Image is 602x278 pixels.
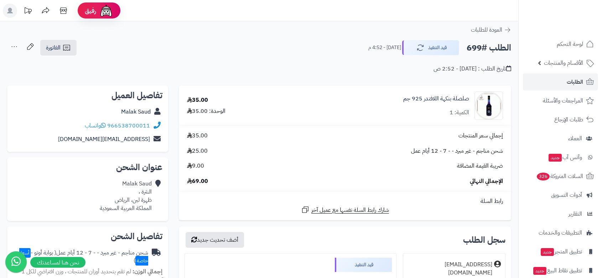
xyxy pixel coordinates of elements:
[523,243,598,260] a: تطبيق المتجرجديد
[540,247,582,257] span: تطبيق المتجر
[536,171,583,181] span: السلات المتروكة
[523,36,598,53] a: لوحة التحكم
[58,135,150,143] a: [EMAIL_ADDRESS][DOMAIN_NAME]
[100,180,152,212] div: Malak Saud النثرة ، ظهرة لبن، الرياض المملكة العربية السعودية
[13,91,162,100] h2: تفاصيل العميل
[463,236,505,244] h3: سجل الطلب
[335,258,392,272] div: قيد التنفيذ
[107,121,150,130] a: 966538700011
[539,228,582,238] span: التطبيقات والخدمات
[450,109,469,117] div: الكمية: 1
[403,95,469,103] a: صلصلة بنكهة اللافندر 925 جم
[19,248,148,266] span: أسعار خاصة
[13,163,162,172] h2: عنوان الشحن
[470,177,503,185] span: الإجمالي النهائي
[523,205,598,222] a: التقارير
[187,132,208,140] span: 35.00
[402,40,459,55] button: قيد التنفيذ
[19,4,37,20] a: تحديثات المنصة
[40,40,77,56] a: الفاتورة
[554,115,583,125] span: طلبات الإرجاع
[467,41,511,55] h2: الطلب #699
[457,162,503,170] span: ضريبة القيمة المضافة
[541,248,554,256] span: جديد
[46,43,61,52] span: الفاتورة
[537,173,550,180] span: 326
[13,232,162,241] h2: تفاصيل الشحن
[121,107,151,116] a: Malak Saud
[471,26,511,34] a: العودة للطلبات
[569,209,582,219] span: التقارير
[19,248,148,265] span: ( بوابة أوتو - )
[186,232,244,248] button: أضف تحديث جديد
[182,197,508,205] div: رابط السلة
[557,39,583,49] span: لوحة التحكم
[99,4,113,18] img: ai-face.png
[523,187,598,204] a: أدوات التسويق
[301,205,389,214] a: شارك رابط السلة نفسها مع عميل آخر
[523,111,598,128] a: طلبات الإرجاع
[548,152,582,162] span: وآتس آب
[549,154,562,162] span: جديد
[523,224,598,241] a: التطبيقات والخدمات
[533,267,546,275] span: جديد
[471,26,502,34] span: العودة للطلبات
[368,44,401,51] small: [DATE] - 4:52 م
[187,147,208,155] span: 25.00
[523,149,598,166] a: وآتس آبجديد
[85,6,96,15] span: رفيق
[567,77,583,87] span: الطلبات
[543,96,583,106] span: المراجعات والأسئلة
[523,130,598,147] a: العملاء
[408,261,492,277] div: [EMAIL_ADDRESS][DOMAIN_NAME]
[187,162,204,170] span: 9.00
[411,147,503,155] span: شحن مناجم - غير مبرد - - 7 - 12 أيام عمل
[568,133,582,143] span: العملاء
[523,92,598,109] a: المراجعات والأسئلة
[13,249,148,265] div: شحن مناجم - غير مبرد - - 7 - 12 أيام عمل
[187,96,208,104] div: 35.00
[551,190,582,200] span: أدوات التسويق
[523,73,598,90] a: الطلبات
[434,65,511,73] div: تاريخ الطلب : [DATE] - 2:52 ص
[475,91,503,120] img: 1750027627-WhatsApp%20Image%202025-06-16%20at%201.45.37%20AM-90x90.jpeg
[458,132,503,140] span: إجمالي سعر المنتجات
[133,267,162,276] strong: إجمالي الوزن:
[311,206,389,214] span: شارك رابط السلة نفسها مع عميل آخر
[187,107,225,115] div: الوحدة: 35.00
[533,266,582,276] span: تطبيق نقاط البيع
[544,58,583,68] span: الأقسام والمنتجات
[187,177,208,185] span: 69.00
[85,121,106,130] a: واتساب
[523,168,598,185] a: السلات المتروكة326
